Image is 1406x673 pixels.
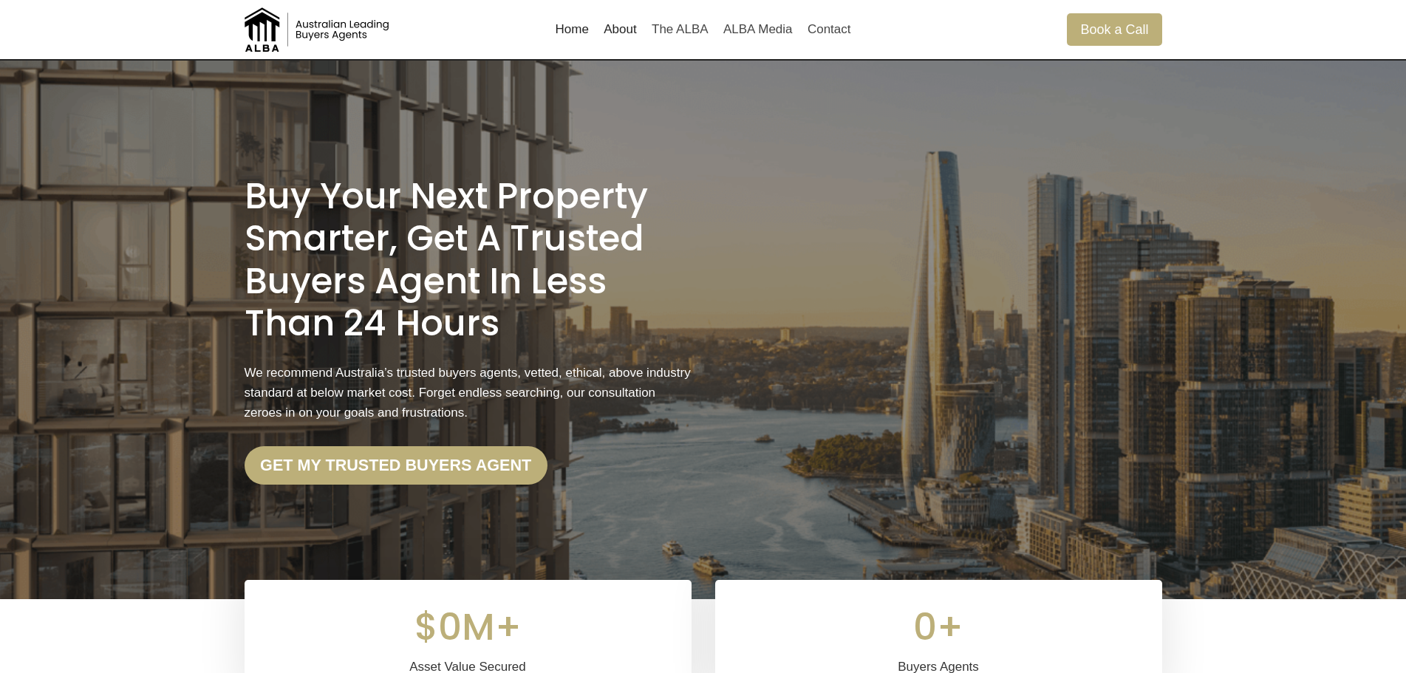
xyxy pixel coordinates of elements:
a: ALBA Media [716,12,800,47]
a: About [596,12,644,47]
nav: Primary Navigation [547,12,858,47]
div: 0+ [733,598,1144,657]
a: The ALBA [644,12,716,47]
a: Contact [800,12,859,47]
a: Book a Call [1067,13,1161,45]
a: Home [547,12,596,47]
img: Australian Leading Buyers Agents [245,7,392,52]
a: Get my trusted Buyers Agent [245,446,547,485]
h1: Buy Your Next Property Smarter, Get a Trusted Buyers Agent in less than 24 Hours [245,175,692,345]
div: $0M+ [262,598,674,657]
strong: Get my trusted Buyers Agent [260,456,531,474]
p: We recommend Australia’s trusted buyers agents, vetted, ethical, above industry standard at below... [245,363,692,423]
